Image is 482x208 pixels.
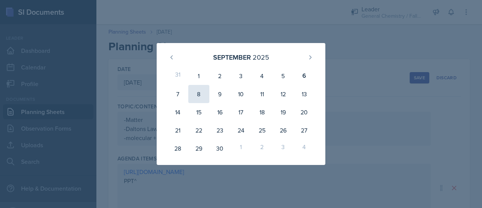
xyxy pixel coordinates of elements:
[188,85,209,103] div: 8
[273,121,294,139] div: 26
[188,139,209,157] div: 29
[294,67,315,85] div: 6
[252,85,273,103] div: 11
[230,85,252,103] div: 10
[188,103,209,121] div: 15
[213,52,251,62] div: September
[167,67,188,85] div: 31
[230,67,252,85] div: 3
[273,103,294,121] div: 19
[167,139,188,157] div: 28
[188,67,209,85] div: 1
[209,85,230,103] div: 9
[252,103,273,121] div: 18
[273,139,294,157] div: 3
[230,139,252,157] div: 1
[273,67,294,85] div: 5
[294,139,315,157] div: 4
[209,67,230,85] div: 2
[252,139,273,157] div: 2
[167,85,188,103] div: 7
[273,85,294,103] div: 12
[294,103,315,121] div: 20
[167,103,188,121] div: 14
[209,121,230,139] div: 23
[252,67,273,85] div: 4
[252,121,273,139] div: 25
[209,139,230,157] div: 30
[294,85,315,103] div: 13
[294,121,315,139] div: 27
[253,52,269,62] div: 2025
[230,121,252,139] div: 24
[167,121,188,139] div: 21
[209,103,230,121] div: 16
[230,103,252,121] div: 17
[188,121,209,139] div: 22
